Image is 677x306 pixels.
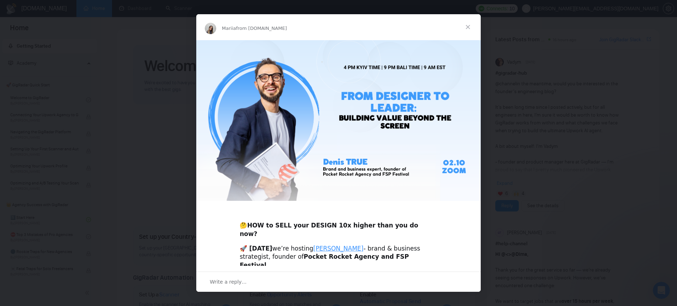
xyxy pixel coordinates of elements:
[240,222,418,237] b: HOW to SELL your DESIGN 10x higher than you do now?
[240,245,272,252] b: 🚀 [DATE]
[240,245,437,270] div: we’re hosting - brand & business strategist, founder of
[236,26,287,31] span: from [DOMAIN_NAME]
[222,26,236,31] span: Mariia
[313,245,363,252] a: [PERSON_NAME]
[240,213,437,238] div: 🤔
[455,14,481,40] span: Close
[240,253,409,269] b: Pocket Rocket Agency and FSP Festival.
[210,277,247,286] span: Write a reply…
[205,23,216,34] img: Profile image for Mariia
[196,272,481,292] div: Open conversation and reply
